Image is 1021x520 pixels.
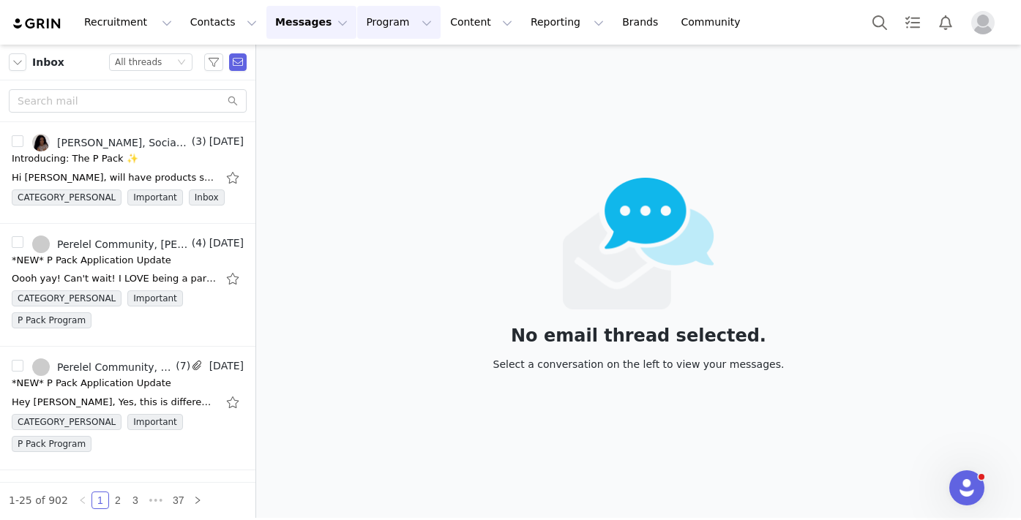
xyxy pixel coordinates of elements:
[673,6,756,39] a: Community
[144,491,168,509] li: Next 3 Pages
[32,134,189,151] a: [PERSON_NAME], Social Media
[897,6,929,39] a: Tasks
[962,11,1009,34] button: Profile
[189,189,225,206] span: Inbox
[12,189,121,206] span: CATEGORY_PERSONAL
[78,496,87,505] i: icon: left
[228,96,238,106] i: icon: search
[127,492,143,508] a: 3
[12,414,121,430] span: CATEGORY_PERSONAL
[168,491,190,509] li: 37
[91,491,109,509] li: 1
[75,6,181,39] button: Recruitment
[173,358,190,374] span: (7)
[12,395,217,410] div: Hey Taylor, Yes, this is different from the influencer program. The P Pack is all about fueling a...
[127,491,144,509] li: 3
[522,6,613,39] button: Reporting
[864,6,896,39] button: Search
[127,414,183,430] span: Important
[441,6,521,39] button: Content
[189,134,206,149] span: (3)
[12,17,63,31] img: grin logo
[357,6,441,39] button: Program
[493,356,785,372] div: Select a conversation on the left to view your messages.
[127,189,183,206] span: Important
[57,238,189,250] div: Perelel Community, [PERSON_NAME], Social Media
[32,358,173,376] a: Perelel Community, Social Media, [PERSON_NAME]
[109,491,127,509] li: 2
[92,492,108,508] a: 1
[32,482,173,500] a: [PERSON_NAME], Perelel Community, Social Media
[110,492,126,508] a: 2
[12,253,171,268] div: *NEW* P Pack Application Update
[57,137,189,148] div: [PERSON_NAME], Social Media
[12,436,91,452] span: P Pack Program
[9,491,68,509] li: 1-25 of 902
[57,361,173,373] div: Perelel Community, Social Media, [PERSON_NAME]
[189,491,206,509] li: Next Page
[193,496,202,505] i: icon: right
[613,6,671,39] a: Brands
[971,11,995,34] img: placeholder-profile.jpg
[32,55,64,70] span: Inbox
[32,235,189,253] a: Perelel Community, [PERSON_NAME], Social Media
[12,151,138,166] div: Introducing: The P Pack ✨
[12,170,217,185] div: Hi Mytia, will have products sent out the first week of October! x
[115,54,162,70] div: All threads
[189,235,206,251] span: (4)
[12,376,171,391] div: *NEW* P Pack Application Update
[229,53,247,71] span: Send Email
[266,6,356,39] button: Messages
[949,470,984,505] iframe: Intercom live chat
[177,58,186,68] i: icon: down
[173,482,190,497] span: (5)
[182,6,266,39] button: Contacts
[493,328,785,344] div: No email thread selected.
[32,134,50,151] img: d7279d0e-adf7-41f0-aa8b-f30cc199672f.jpg
[12,290,121,306] span: CATEGORY_PERSONAL
[144,491,168,509] span: •••
[12,271,217,286] div: Oooh yay! Can't wait! I LOVE being a part of the Perelel program. Sent from my iPhone On Sep 25, ...
[168,492,189,508] a: 37
[9,89,247,113] input: Search mail
[74,491,91,509] li: Previous Page
[930,6,962,39] button: Notifications
[12,312,91,328] span: P Pack Program
[32,482,50,500] img: fc110ed8-7f99-4d45-b369-c25f8aab52d7.jpg
[127,290,183,306] span: Important
[563,178,714,309] img: emails-empty2x.png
